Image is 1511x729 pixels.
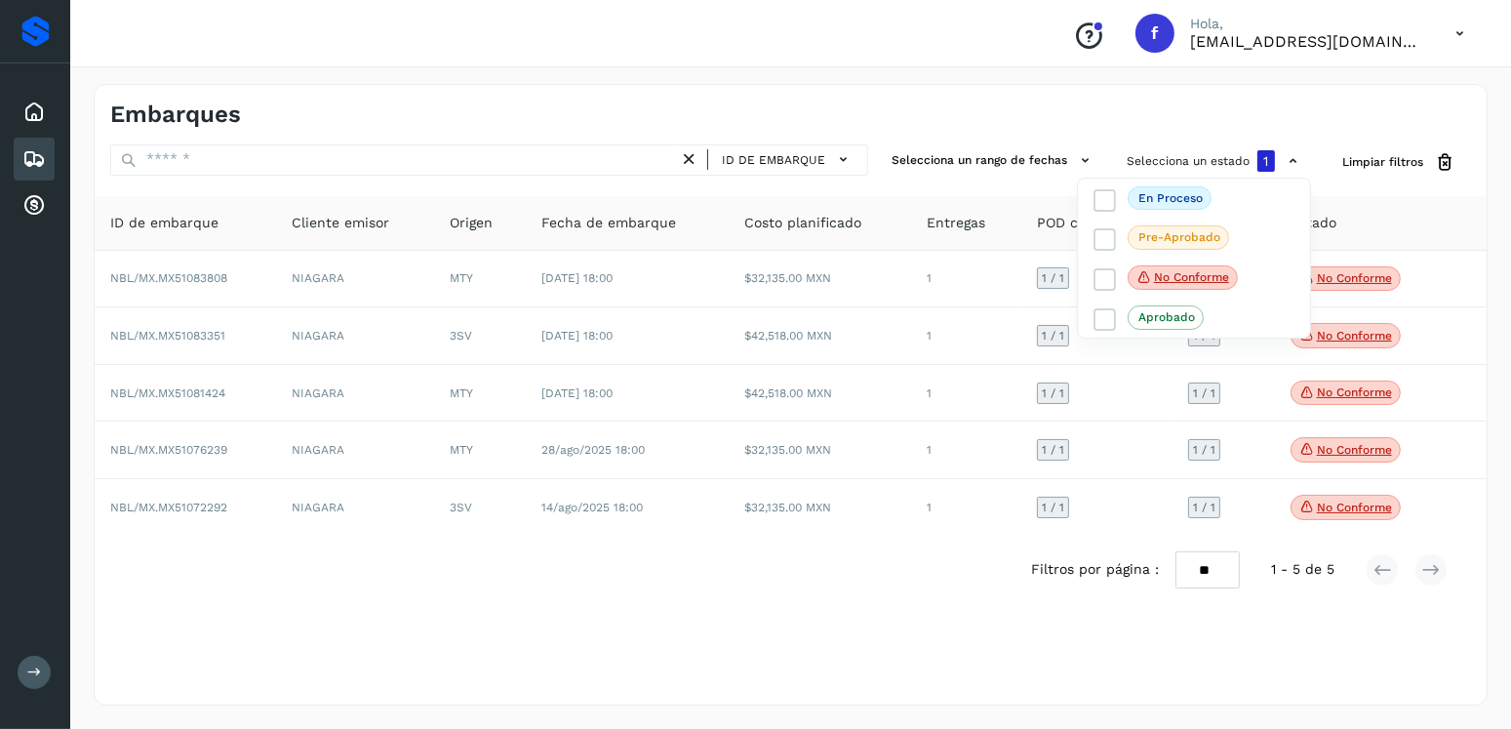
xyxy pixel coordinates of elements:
div: Cuentas por cobrar [14,184,55,227]
p: Pre-Aprobado [1138,230,1220,244]
p: En proceso [1138,191,1203,205]
div: Embarques [14,138,55,181]
p: Aprobado [1138,310,1195,324]
p: No conforme [1154,270,1229,284]
div: Inicio [14,91,55,134]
